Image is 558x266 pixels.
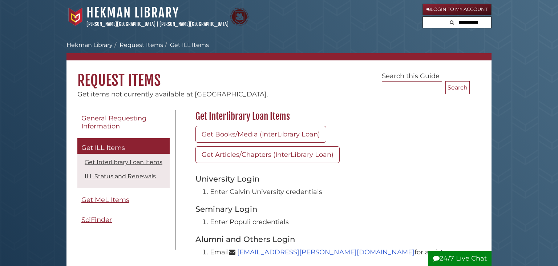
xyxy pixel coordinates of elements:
[77,212,170,228] a: SciFinder
[195,234,466,244] h3: Alumni and Others Login
[210,217,466,227] li: Enter Populi credentials
[192,111,470,122] h2: Get Interlibrary Loan Items
[157,21,158,27] span: |
[81,216,112,224] span: SciFinder
[66,8,85,26] img: Calvin University
[163,41,209,49] li: Get ILL Items
[195,174,466,183] h3: University Login
[210,187,466,197] li: Enter Calvin University credentials
[66,41,492,60] nav: breadcrumb
[210,247,466,257] li: Email for assistance
[159,21,229,27] a: [PERSON_NAME][GEOGRAPHIC_DATA]
[86,5,179,21] a: Hekman Library
[195,146,340,163] a: Get Articles/Chapters (InterLibrary Loan)
[66,41,113,48] a: Hekman Library
[81,144,125,152] span: Get ILL Items
[120,41,163,48] a: Request Items
[81,114,146,131] span: General Requesting Information
[230,8,248,26] img: Calvin Theological Seminary
[86,21,155,27] a: [PERSON_NAME][GEOGRAPHIC_DATA]
[81,196,129,204] span: Get MeL Items
[66,60,492,90] h1: Request Items
[237,248,415,256] a: [EMAIL_ADDRESS][PERSON_NAME][DOMAIN_NAME]
[195,204,466,214] h3: Seminary Login
[448,17,456,27] button: Search
[77,90,268,98] span: Get items not currently available at [GEOGRAPHIC_DATA].
[77,110,170,232] div: Guide Pages
[450,20,454,25] i: Search
[85,159,162,166] a: Get Interlibrary Loan Items
[195,126,326,143] a: Get Books/Media (InterLibrary Loan)
[85,173,156,180] a: ILL Status and Renewals
[77,110,170,135] a: General Requesting Information
[77,138,170,154] a: Get ILL Items
[428,251,492,266] button: 24/7 Live Chat
[445,81,470,94] button: Search
[77,192,170,208] a: Get MeL Items
[422,4,492,15] a: Login to My Account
